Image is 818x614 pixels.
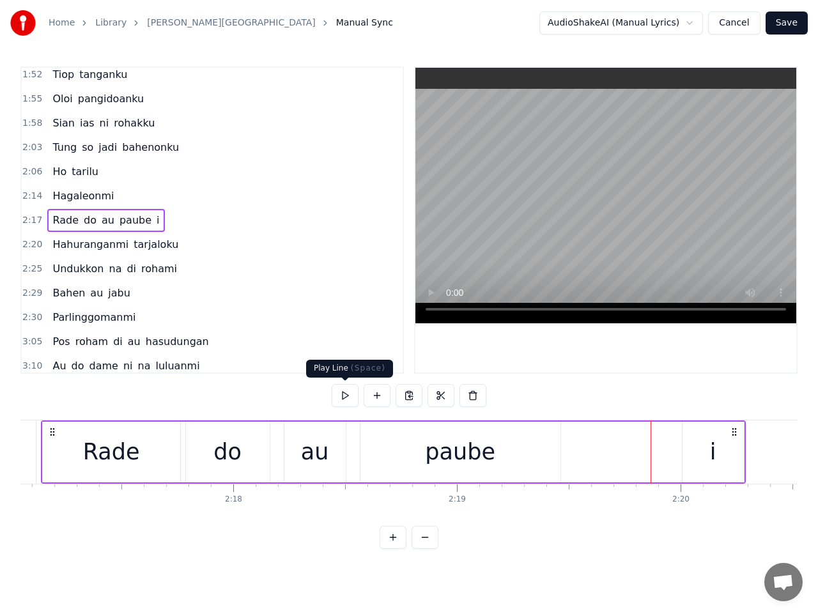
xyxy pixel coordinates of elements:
[710,435,716,469] div: i
[336,17,393,29] span: Manual Sync
[81,140,95,155] span: so
[22,238,42,251] span: 2:20
[100,213,116,227] span: au
[140,261,178,276] span: rohami
[70,358,86,373] span: do
[95,17,127,29] a: Library
[301,435,329,469] div: au
[78,67,128,82] span: tanganku
[51,286,86,300] span: Bahen
[49,17,75,29] a: Home
[10,10,36,36] img: youka
[51,116,76,130] span: Sian
[51,164,68,179] span: Ho
[118,213,153,227] span: paube
[425,435,495,469] div: paube
[74,334,110,349] span: roham
[708,12,760,35] button: Cancel
[51,188,115,203] span: Hagaleonmi
[672,495,690,505] div: 2:20
[22,287,42,300] span: 2:29
[22,68,42,81] span: 1:52
[89,286,104,300] span: au
[22,335,42,348] span: 3:05
[144,334,210,349] span: hasudungan
[51,358,67,373] span: Au
[51,237,130,252] span: Hahuranganmi
[351,364,385,372] span: ( Space )
[127,334,142,349] span: au
[98,116,111,130] span: ni
[213,435,242,469] div: do
[122,358,134,373] span: ni
[22,165,42,178] span: 2:06
[449,495,466,505] div: 2:19
[764,563,803,601] div: Open chat
[82,213,98,227] span: do
[51,261,105,276] span: Undukkon
[22,141,42,154] span: 2:03
[112,334,124,349] span: di
[51,213,80,227] span: Rade
[70,164,100,179] span: tarilu
[22,117,42,130] span: 1:58
[22,190,42,203] span: 2:14
[22,311,42,324] span: 2:30
[51,91,73,106] span: Oloi
[136,358,151,373] span: na
[22,214,42,227] span: 2:17
[155,213,160,227] span: i
[121,140,180,155] span: bahenonku
[88,358,120,373] span: dame
[97,140,118,155] span: jadi
[132,237,180,252] span: tarjaloku
[306,360,393,378] div: Play Line
[22,263,42,275] span: 2:25
[83,435,140,469] div: Rade
[108,261,123,276] span: na
[112,116,156,130] span: rohakku
[79,116,96,130] span: ias
[766,12,808,35] button: Save
[51,334,71,349] span: Pos
[107,286,132,300] span: jabu
[154,358,201,373] span: luluanmi
[51,140,78,155] span: Tung
[22,360,42,372] span: 3:10
[49,17,393,29] nav: breadcrumb
[77,91,146,106] span: pangidoanku
[22,93,42,105] span: 1:55
[225,495,242,505] div: 2:18
[51,310,137,325] span: Parlinggomanmi
[51,67,75,82] span: Tiop
[147,17,315,29] a: [PERSON_NAME][GEOGRAPHIC_DATA]
[125,261,137,276] span: di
